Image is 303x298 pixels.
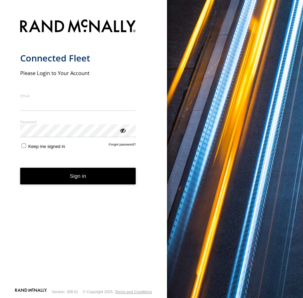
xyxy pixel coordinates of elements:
[28,144,65,149] span: Keep me signed in
[83,290,152,294] div: © Copyright 2025 -
[20,18,136,36] img: Rand McNally
[20,168,136,185] button: Sign in
[52,290,78,294] div: Version: 308.01
[20,52,136,64] h1: Connected Fleet
[119,127,126,134] div: ViewPassword
[15,288,47,295] a: Visit our Website
[109,142,136,149] a: Forgot password?
[20,69,136,76] h2: Please Login to Your Account
[20,15,147,288] form: main
[20,119,136,124] label: Password
[22,143,26,148] input: Keep me signed in
[20,93,136,98] label: Email
[115,290,152,294] a: Terms and Conditions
